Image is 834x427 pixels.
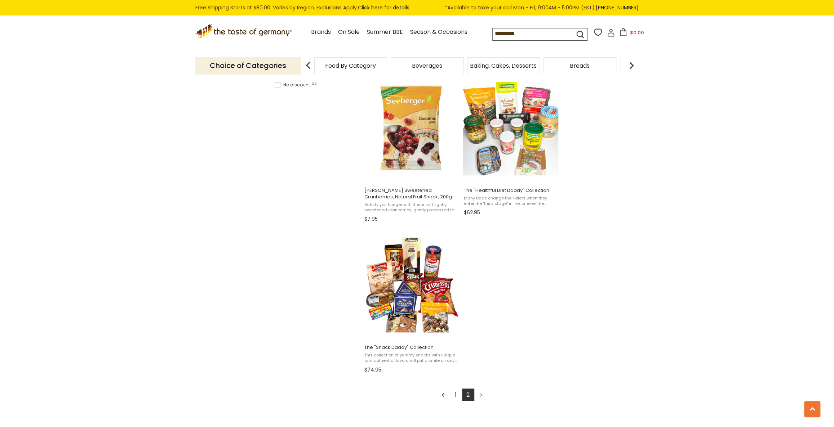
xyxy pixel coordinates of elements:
[364,366,381,374] span: $74.95
[275,82,312,88] span: No discount
[412,63,442,68] a: Beverages
[364,202,458,213] span: Satisfy you hunger with these soft lightly sweetened cranberries, gently processed for ultimate f...
[301,58,315,73] img: previous arrow
[364,187,458,200] span: [PERSON_NAME] Sweetened Cranberries, Natural Fruit Snack, 200g
[364,344,458,351] span: The "Snack Daddy" Collection
[358,4,411,11] a: Click here for details.
[367,27,403,37] a: Summer BBE
[363,74,459,225] a: Seeberger Sweetened Cranberries, Natural Fruit Snack, 200g
[363,80,459,175] img: Seeberger Sweetened Cranberries, Natural Fruit Snack, 200g
[363,231,459,376] a: The
[364,352,458,364] span: This collection of yummy snacks with unique and authentic flavors will put a smile on any Dad's f...
[624,58,639,73] img: next arrow
[195,4,639,12] div: Free Shipping Starts at $80.00. Varies by Region. Exclusions Apply.
[450,388,462,401] a: 1
[463,74,558,219] a: The
[630,29,644,36] span: $0.00
[570,63,590,68] a: Breads
[410,27,467,37] a: Season & Occasions
[325,63,376,68] a: Food By Category
[463,80,558,175] img: The "Healthful Diet Daddy" Collection
[464,187,557,194] span: The "Healthful Diet Daddy" Collection
[438,388,450,401] a: Previous page
[363,237,459,333] img: The "Snack Daddy" Collection
[364,215,378,223] span: $7.95
[311,27,331,37] a: Brands
[445,4,639,12] span: *Available to take your call Mon - Fri, 9:00AM - 5:00PM (EST).
[470,63,537,68] a: Baking, Cakes, Desserts
[464,195,557,207] span: Many Dads change their diets when they enter the "third stage" in life, or even the second. They ...
[338,27,359,37] a: On Sale
[596,4,639,11] a: [PHONE_NUMBER]
[312,82,317,85] span: 22
[462,388,474,401] a: 2
[616,28,647,39] button: $0.00
[364,388,559,403] div: Pagination
[195,57,301,75] p: Choice of Categories
[464,209,480,216] span: $62.95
